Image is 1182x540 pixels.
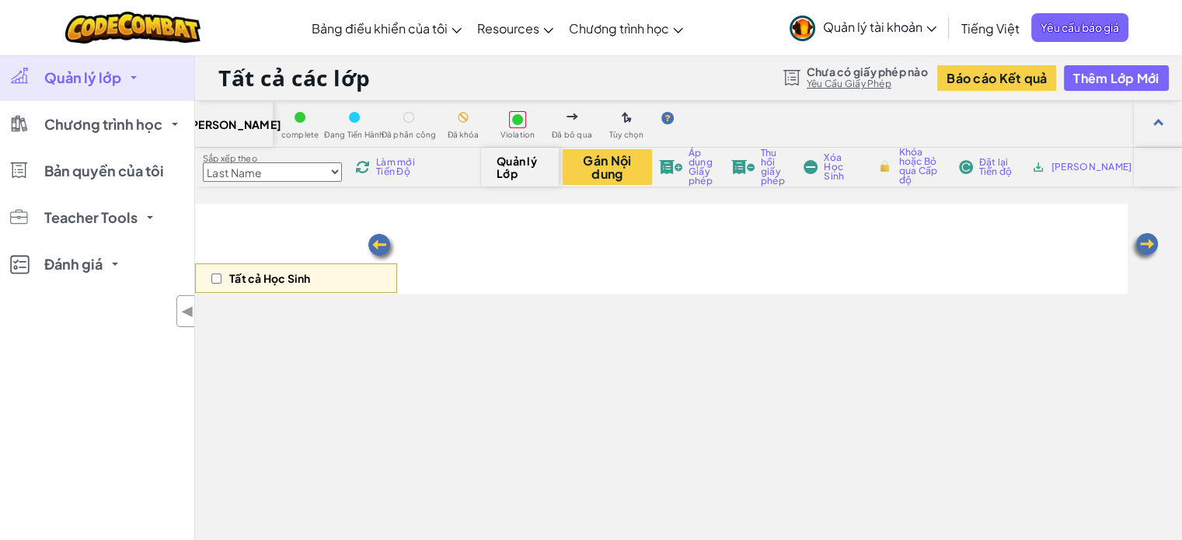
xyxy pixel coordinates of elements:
[731,160,755,174] img: IconLicenseRevoke.svg
[497,155,542,179] span: Quản lý Lớp
[1051,162,1132,172] span: [PERSON_NAME]
[761,148,790,186] span: Thu hồi giấy phép
[661,112,674,124] img: IconHint.svg
[567,113,578,120] img: IconSkippedLevel.svg
[44,211,138,225] span: Teacher Tools
[790,16,815,41] img: avatar
[324,131,384,139] span: Đang Tiến Hành
[804,160,818,174] img: IconRemoveStudents.svg
[382,131,437,139] span: Đã phân công
[569,20,669,37] span: Chương trình học
[203,152,342,165] label: Sắp xếp theo
[65,12,201,44] img: CodeCombat logo
[500,131,535,139] span: Violation
[659,160,682,174] img: IconLicenseApply.svg
[229,272,310,284] p: Tất cả Học Sinh
[1064,65,1168,91] button: Thêm Lớp Mới
[355,160,370,174] img: IconReload.svg
[44,117,162,131] span: Chương trình học
[807,65,928,78] span: Chưa có giấy phép nào
[187,118,281,131] span: [PERSON_NAME]
[954,7,1027,49] a: Tiếng Việt
[366,232,397,263] img: Arrow_Left.png
[959,160,973,174] img: IconReset.svg
[44,164,164,178] span: Bản quyền của tôi
[1129,232,1160,263] img: Arrow_Left.png
[561,7,691,49] a: Chương trình học
[689,148,718,186] span: Áp dụng Giấy phép
[281,131,319,139] span: complete
[899,148,945,185] span: Khóa hoặc Bỏ qua Cấp độ
[823,19,936,35] span: Quản lý tài khoản
[448,131,479,139] span: Đã khóa
[552,131,592,139] span: Đã bỏ qua
[181,300,194,322] span: ◀
[1031,13,1128,42] a: Yêu cầu báo giá
[376,158,424,176] span: Làm mới Tiến Độ
[304,7,469,49] a: Bảng điều khiển của tôi
[563,149,652,185] button: Gán Nội dung
[979,158,1017,176] span: Đặt lại Tiến độ
[622,112,632,124] img: IconOptionalLevel.svg
[218,63,371,92] h1: Tất cả các lớp
[477,20,539,37] span: Resources
[312,20,448,37] span: Bảng điều khiển của tôi
[807,78,928,90] a: Yêu Cầu Giấy Phép
[961,20,1020,37] span: Tiếng Việt
[1031,160,1045,174] img: IconArchive.svg
[44,71,121,85] span: Quản lý lớp
[44,257,103,271] span: Đánh giá
[877,159,893,173] img: IconLock.svg
[782,3,944,52] a: Quản lý tài khoản
[609,131,644,139] span: Tùy chọn
[469,7,561,49] a: Resources
[824,153,862,181] span: Xóa Học Sinh
[937,65,1056,91] button: Báo cáo Kết quả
